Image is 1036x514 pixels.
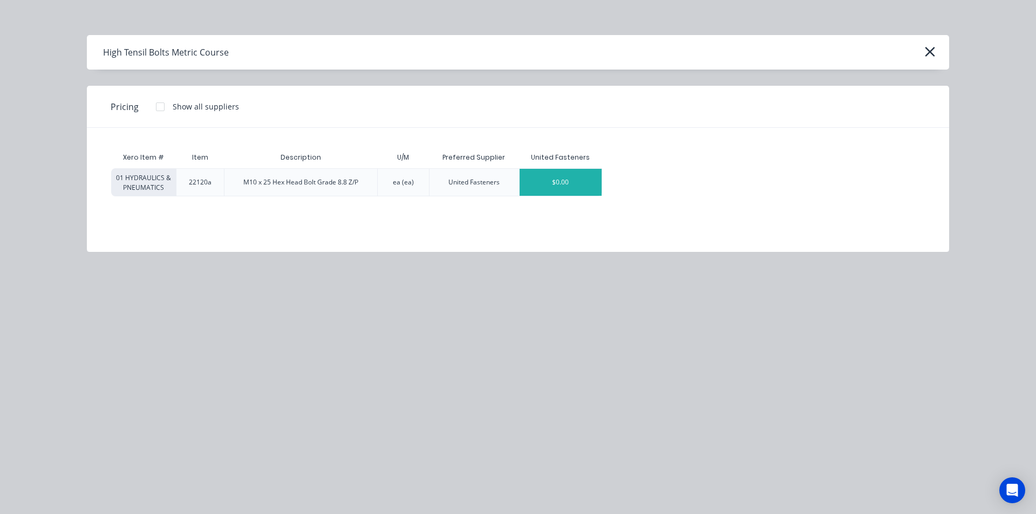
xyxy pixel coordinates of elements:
[388,144,418,171] div: U/M
[434,144,514,171] div: Preferred Supplier
[189,177,212,187] div: 22120a
[243,177,358,187] div: M10 x 25 Hex Head Bolt Grade 8.8 Z/P
[520,169,602,196] div: $0.00
[448,177,500,187] div: United Fasteners
[531,153,590,162] div: United Fasteners
[111,100,139,113] span: Pricing
[111,168,176,196] div: 01 HYDRAULICS & PNEUMATICS
[173,101,239,112] div: Show all suppliers
[999,477,1025,503] div: Open Intercom Messenger
[272,144,330,171] div: Description
[111,147,176,168] div: Xero Item #
[183,144,217,171] div: Item
[103,46,229,59] div: High Tensil Bolts Metric Course
[393,177,414,187] div: ea (ea)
